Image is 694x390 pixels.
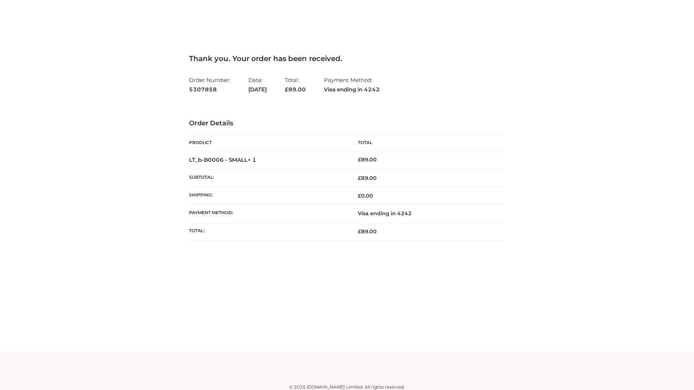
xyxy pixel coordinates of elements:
span: £ [358,192,361,199]
bdi: 89.00 [358,156,377,163]
li: Total: [285,74,306,96]
th: Shipping: [189,187,347,205]
strong: [DATE] [248,85,267,94]
strong: 5307858 [189,85,230,94]
td: Visa ending in 4242 [347,205,505,222]
th: Total: [189,222,347,240]
span: 89.00 [285,86,306,93]
span: 89.00 [358,175,377,181]
span: £ [358,228,361,235]
li: Date: [248,74,267,96]
span: 89.00 [358,228,377,235]
li: Order Number: [189,74,230,96]
span: £ [358,156,361,163]
span: £ [358,175,361,181]
li: Payment Method: [324,74,380,96]
h3: Order Details [189,120,505,127]
strong: × 1 [248,156,256,163]
strong: LT_b-B0006 - SMALL [189,156,256,163]
th: Payment method: [189,205,347,222]
strong: Visa ending in 4242 [324,85,380,94]
th: Subtotal: [189,169,347,187]
span: £ [285,86,288,93]
h3: Thank you. Your order has been received. [189,54,505,63]
th: Total [347,135,505,151]
bdi: 0.00 [358,192,373,199]
th: Product [189,135,347,151]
